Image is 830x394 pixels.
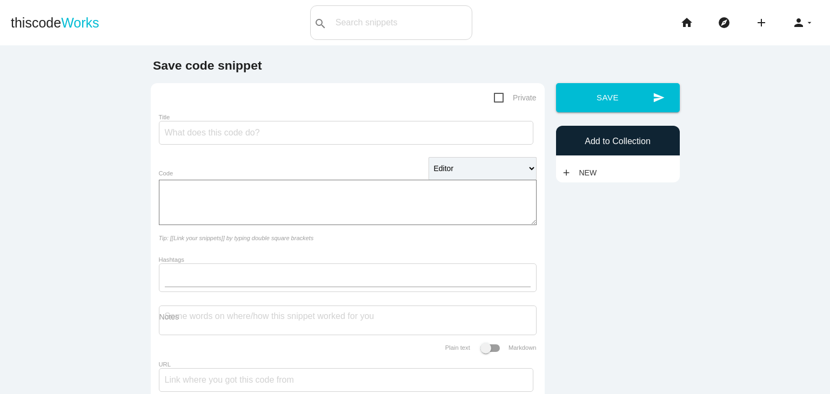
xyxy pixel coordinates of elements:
[561,163,571,182] i: add
[159,361,171,368] label: URL
[153,58,262,72] b: Save code snippet
[61,15,99,30] span: Works
[805,5,814,40] i: arrow_drop_down
[159,368,533,392] input: Link where you got this code from
[159,114,170,120] label: Title
[159,170,173,176] label: Code
[680,5,693,40] i: home
[561,137,674,146] h6: Add to Collection
[653,83,665,112] i: send
[159,121,533,145] input: What does this code do?
[556,83,680,112] button: sendSave
[494,91,537,105] span: Private
[159,313,179,321] label: Notes
[330,11,472,34] input: Search snippets
[159,235,314,241] i: Tip: [[Link your snippets]] by typing double square brackets
[718,5,731,40] i: explore
[314,6,327,41] i: search
[445,344,537,351] label: Plain text Markdown
[11,5,99,40] a: thiscodeWorks
[561,163,603,182] a: addNew
[311,6,330,39] button: search
[159,256,184,263] label: Hashtags
[792,5,805,40] i: person
[755,5,768,40] i: add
